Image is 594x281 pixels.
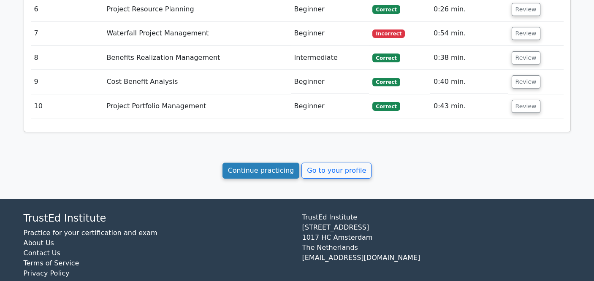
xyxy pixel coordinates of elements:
td: 9 [31,70,103,94]
a: Terms of Service [24,259,79,267]
td: 8 [31,46,103,70]
span: Correct [372,54,400,62]
button: Review [512,75,540,88]
span: Incorrect [372,29,405,38]
button: Review [512,3,540,16]
button: Review [512,100,540,113]
a: Contact Us [24,249,60,257]
td: 0:38 min. [430,46,508,70]
span: Correct [372,5,400,13]
td: 0:43 min. [430,94,508,118]
span: Correct [372,102,400,110]
td: Intermediate [291,46,369,70]
a: Practice for your certification and exam [24,229,157,237]
td: Beginner [291,94,369,118]
a: Continue practicing [222,163,300,179]
td: Benefits Realization Management [103,46,290,70]
a: Go to your profile [301,163,372,179]
button: Review [512,27,540,40]
a: About Us [24,239,54,247]
td: Beginner [291,70,369,94]
td: Beginner [291,21,369,45]
td: Project Portfolio Management [103,94,290,118]
td: Cost Benefit Analysis [103,70,290,94]
td: 10 [31,94,103,118]
td: 0:40 min. [430,70,508,94]
td: Waterfall Project Management [103,21,290,45]
button: Review [512,51,540,64]
td: 0:54 min. [430,21,508,45]
span: Correct [372,78,400,86]
a: Privacy Policy [24,269,70,277]
td: 7 [31,21,103,45]
h4: TrustEd Institute [24,212,292,225]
